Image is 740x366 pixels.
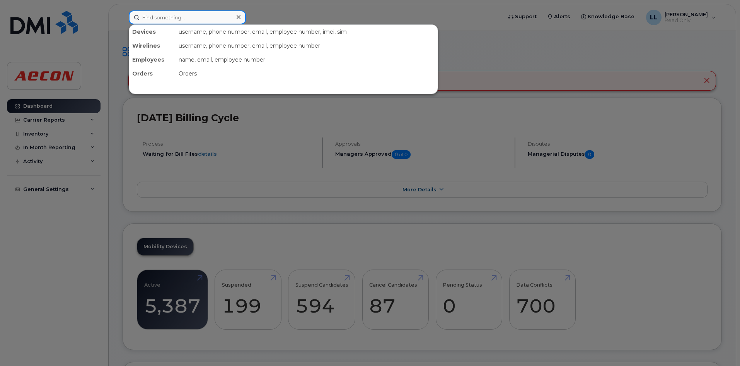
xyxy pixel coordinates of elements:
div: Employees [129,53,176,67]
div: username, phone number, email, employee number, imei, sim [176,25,438,39]
div: username, phone number, email, employee number [176,39,438,53]
div: name, email, employee number [176,53,438,67]
div: Orders [129,67,176,81]
div: Orders [176,67,438,81]
div: Wirelines [129,39,176,53]
div: Devices [129,25,176,39]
